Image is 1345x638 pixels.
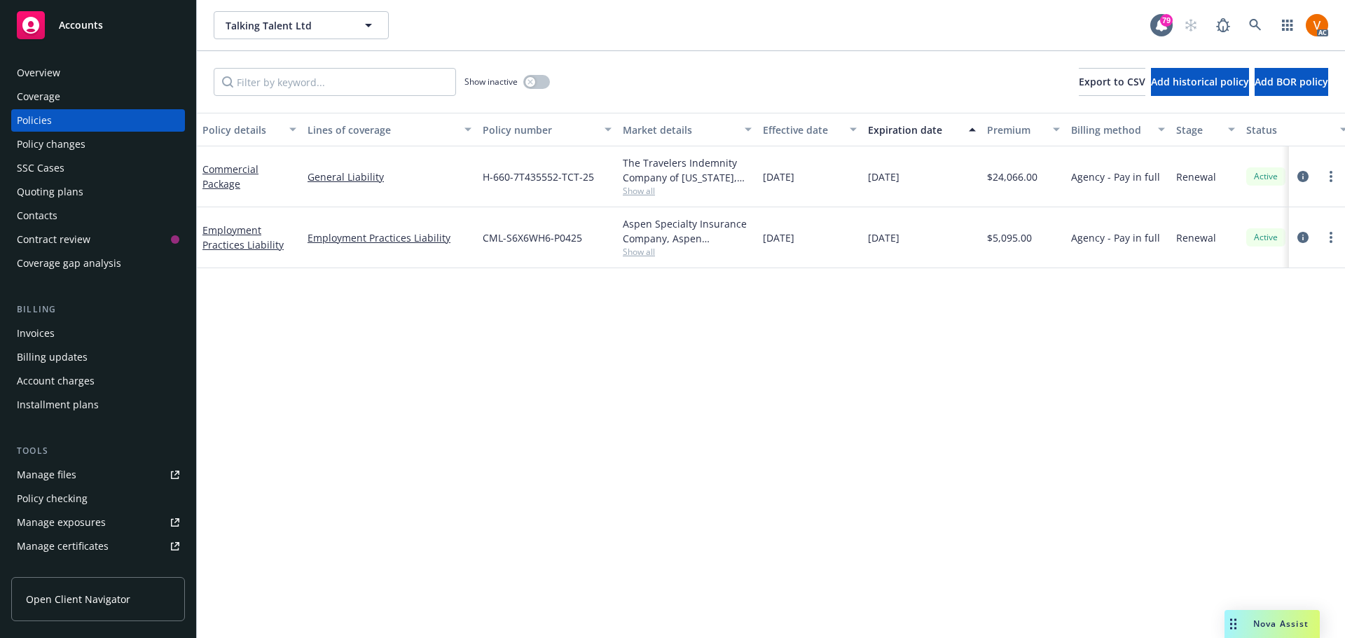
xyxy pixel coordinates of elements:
[11,204,185,227] a: Contacts
[11,464,185,486] a: Manage files
[202,223,284,251] a: Employment Practices Liability
[17,370,95,392] div: Account charges
[617,113,757,146] button: Market details
[308,230,471,245] a: Employment Practices Liability
[1071,169,1160,184] span: Agency - Pay in full
[11,535,185,557] a: Manage certificates
[11,346,185,368] a: Billing updates
[1079,75,1145,88] span: Export to CSV
[11,559,185,581] a: Manage claims
[26,592,130,606] span: Open Client Navigator
[17,346,88,368] div: Billing updates
[1246,123,1332,137] div: Status
[11,157,185,179] a: SSC Cases
[623,216,752,246] div: Aspen Specialty Insurance Company, Aspen Insurance, RT Specialty Insurance Services, LLC (RSG Spe...
[197,113,302,146] button: Policy details
[757,113,862,146] button: Effective date
[11,109,185,132] a: Policies
[11,322,185,345] a: Invoices
[483,123,596,137] div: Policy number
[1176,123,1220,137] div: Stage
[17,228,90,251] div: Contract review
[868,230,899,245] span: [DATE]
[302,113,477,146] button: Lines of coverage
[1295,229,1311,246] a: circleInformation
[11,181,185,203] a: Quoting plans
[308,169,471,184] a: General Liability
[763,230,794,245] span: [DATE]
[1225,610,1320,638] button: Nova Assist
[1160,14,1173,27] div: 79
[11,252,185,275] a: Coverage gap analysis
[11,370,185,392] a: Account charges
[11,394,185,416] a: Installment plans
[11,228,185,251] a: Contract review
[1323,168,1339,185] a: more
[17,487,88,510] div: Policy checking
[483,230,582,245] span: CML-S6X6WH6-P0425
[1225,610,1242,638] div: Drag to move
[987,123,1044,137] div: Premium
[987,230,1032,245] span: $5,095.00
[1151,68,1249,96] button: Add historical policy
[1255,68,1328,96] button: Add BOR policy
[17,322,55,345] div: Invoices
[308,123,456,137] div: Lines of coverage
[214,11,389,39] button: Talking Talent Ltd
[17,85,60,108] div: Coverage
[226,18,347,33] span: Talking Talent Ltd
[1252,231,1280,244] span: Active
[1071,230,1160,245] span: Agency - Pay in full
[987,169,1037,184] span: $24,066.00
[17,559,88,581] div: Manage claims
[17,62,60,84] div: Overview
[1079,68,1145,96] button: Export to CSV
[11,85,185,108] a: Coverage
[11,303,185,317] div: Billing
[11,6,185,45] a: Accounts
[1177,11,1205,39] a: Start snowing
[1274,11,1302,39] a: Switch app
[202,123,281,137] div: Policy details
[17,181,83,203] div: Quoting plans
[214,68,456,96] input: Filter by keyword...
[1255,75,1328,88] span: Add BOR policy
[483,169,594,184] span: H-660-7T435552-TCT-25
[59,20,103,31] span: Accounts
[202,162,258,190] a: Commercial Package
[11,444,185,458] div: Tools
[17,252,121,275] div: Coverage gap analysis
[1253,618,1309,630] span: Nova Assist
[763,169,794,184] span: [DATE]
[11,487,185,510] a: Policy checking
[17,109,52,132] div: Policies
[1241,11,1269,39] a: Search
[1151,75,1249,88] span: Add historical policy
[1252,170,1280,183] span: Active
[1176,169,1216,184] span: Renewal
[17,394,99,416] div: Installment plans
[17,535,109,557] div: Manage certificates
[11,133,185,155] a: Policy changes
[1306,14,1328,36] img: photo
[1071,123,1150,137] div: Billing method
[623,185,752,197] span: Show all
[763,123,841,137] div: Effective date
[1065,113,1171,146] button: Billing method
[868,169,899,184] span: [DATE]
[11,62,185,84] a: Overview
[1295,168,1311,185] a: circleInformation
[862,113,981,146] button: Expiration date
[464,76,518,88] span: Show inactive
[17,204,57,227] div: Contacts
[477,113,617,146] button: Policy number
[623,123,736,137] div: Market details
[868,123,960,137] div: Expiration date
[11,511,185,534] a: Manage exposures
[17,157,64,179] div: SSC Cases
[1176,230,1216,245] span: Renewal
[1209,11,1237,39] a: Report a Bug
[623,246,752,258] span: Show all
[17,464,76,486] div: Manage files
